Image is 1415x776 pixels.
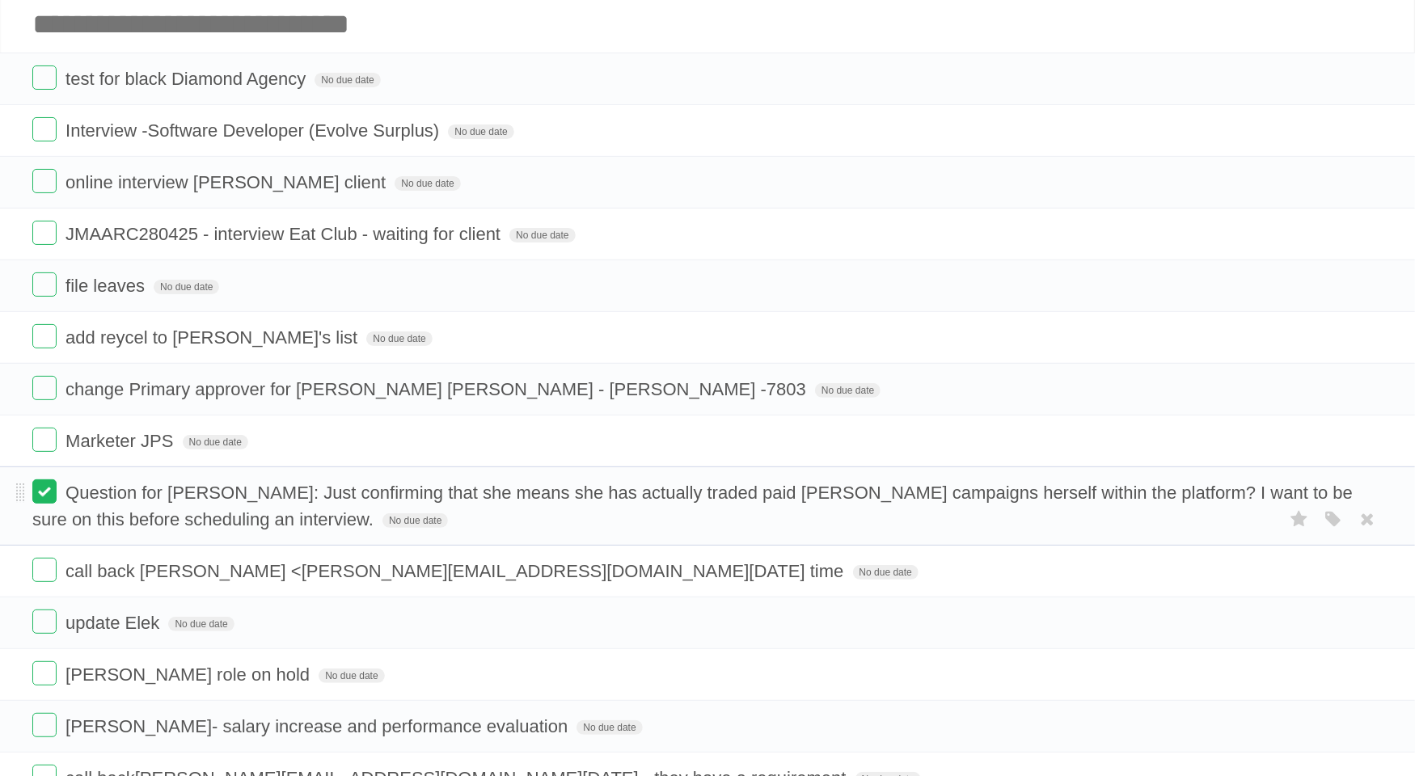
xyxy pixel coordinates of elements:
span: No due date [509,228,575,242]
span: No due date [448,124,513,139]
span: No due date [395,176,460,191]
span: Marketer JPS [65,431,177,451]
span: No due date [382,513,448,528]
span: No due date [366,331,432,346]
label: Done [32,324,57,348]
span: No due date [577,720,642,735]
span: call back [PERSON_NAME] < [PERSON_NAME][EMAIL_ADDRESS][DOMAIN_NAME] [DATE] time [65,561,847,581]
span: No due date [154,280,219,294]
span: [PERSON_NAME] role on hold [65,664,314,685]
span: No due date [183,435,248,449]
label: Done [32,558,57,582]
label: Done [32,272,57,297]
label: Done [32,661,57,685]
label: Star task [1284,506,1315,533]
span: No due date [853,565,919,580]
span: online interview [PERSON_NAME] client [65,172,390,192]
span: No due date [319,668,384,683]
span: change Primary approver for [PERSON_NAME] [PERSON_NAME] - [PERSON_NAME] -7803 [65,379,810,399]
span: JMAARC280425 - interview Eat Club - waiting for client [65,224,505,244]
label: Done [32,713,57,737]
label: Done [32,609,57,634]
label: Done [32,65,57,90]
span: test for black Diamond Agency [65,69,310,89]
label: Done [32,169,57,193]
label: Done [32,221,57,245]
span: [PERSON_NAME]- salary increase and performance evaluation [65,716,572,736]
span: Question for [PERSON_NAME]: Just confirming that she means she has actually traded paid [PERSON_N... [32,483,1353,529]
label: Done [32,428,57,452]
label: Done [32,479,57,504]
span: update Elek [65,613,163,633]
span: No due date [168,617,234,631]
label: Done [32,117,57,141]
label: Done [32,376,57,400]
span: No due date [315,73,380,87]
span: Interview -Software Developer (Evolve Surplus) [65,120,443,141]
span: No due date [815,383,881,398]
span: file leaves [65,276,149,296]
span: add reycel to [PERSON_NAME]'s list [65,327,361,348]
